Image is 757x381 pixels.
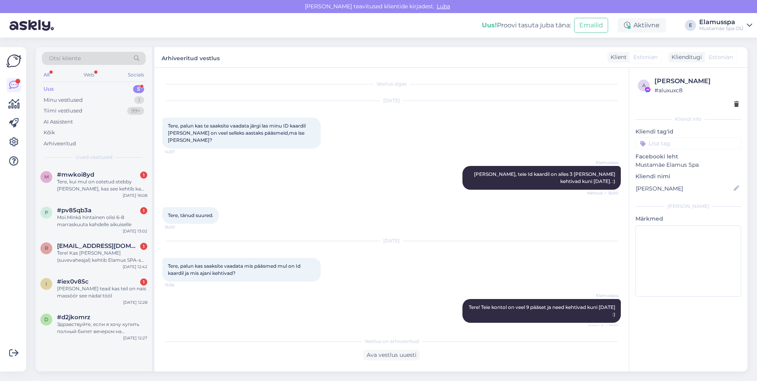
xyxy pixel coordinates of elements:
div: Здравствуйте, если я хочу купить полный билет вечером на выходных, то он стоит 15 евро. Билет без... [57,321,147,335]
div: [DATE] [162,237,621,244]
span: Elamusspa [589,293,618,299]
span: m [44,174,49,180]
span: Nähtud ✓ 16:00 [587,190,618,196]
div: Kliendi info [635,116,741,123]
div: Arhiveeritud [44,140,76,148]
span: i [46,281,47,287]
div: Aktiivne [618,18,666,32]
div: 1 [140,207,147,214]
span: a [642,82,646,88]
div: [DATE] 12:42 [123,264,147,270]
div: 5 [133,85,144,93]
span: Tere, palun kas te saaksite vaadata järgi las minu ID kaardil [PERSON_NAME] on veel selleks aasta... [168,123,307,143]
div: [PERSON_NAME] [654,76,739,86]
div: Tere, kui mul on ostetud stebby [PERSON_NAME], kas see kehtib ka riigipühadel? [57,178,147,192]
a: ElamusspaMustamäe Spa OÜ [699,19,752,32]
span: ruubela@me.com [57,242,139,250]
span: #iex0v85c [57,278,89,285]
span: #mwkoi8yd [57,171,94,178]
span: 14:57 [165,149,194,155]
div: Socials [126,70,146,80]
div: # aluxuxc8 [654,86,739,95]
span: Elamusspa [589,160,618,166]
p: Mustamäe Elamus Spa [635,161,741,169]
span: #d2jkomrz [57,314,90,321]
span: d [44,316,48,322]
b: Uus! [482,21,497,29]
span: Luba [434,3,453,10]
span: p [45,210,48,215]
span: [PERSON_NAME], teie Id kaardil on alles 3 [PERSON_NAME] kehtivad kuni [DATE]. :) [474,171,616,184]
button: Emailid [574,18,608,33]
div: [DATE] 12:27 [123,335,147,341]
div: AI Assistent [44,118,73,126]
div: Vestlus algas [162,80,621,88]
span: Tere! Teie kontol on veel 9 pääset ja need kehtivad kuni [DATE] :) [469,304,616,317]
div: Klienditugi [668,53,702,61]
div: Mustamäe Spa OÜ [699,25,744,32]
p: Kliendi nimi [635,172,741,181]
div: Tiimi vestlused [44,107,82,115]
div: Minu vestlused [44,96,83,104]
div: Proovi tasuta juba täna: [482,21,571,30]
div: Moi.Minkä hintainen olisi 6-8 marraskuuta kahdelle aikuiselle [57,214,147,228]
div: Elamusspa [699,19,744,25]
span: Estonian [709,53,733,61]
input: Lisa tag [635,137,741,149]
input: Lisa nimi [636,184,732,193]
div: 1 [134,96,144,104]
span: Tere, palun kas saaksite vaadata mis pääsmed mul on Id kaardil ja mis ajani kehtivad? [168,263,302,276]
div: 99+ [127,107,144,115]
div: Kõik [44,129,55,137]
div: 1 [140,171,147,179]
span: 15:56 [165,282,194,288]
div: Uus [44,85,54,93]
span: 16:00 [165,224,194,230]
div: Klient [607,53,627,61]
div: [DATE] 12:28 [123,299,147,305]
div: 1 [140,278,147,286]
span: Tere, tänud suured. [168,212,213,218]
div: E [685,20,696,31]
span: Vestlus on arhiveeritud [365,338,419,345]
div: [DATE] [162,97,621,104]
div: Ava vestlus uuesti [363,350,420,360]
div: All [42,70,51,80]
div: Web [82,70,96,80]
div: [DATE] 13:02 [123,228,147,234]
span: Otsi kliente [49,54,81,63]
p: Kliendi tag'id [635,128,741,136]
span: r [45,245,48,251]
p: Facebooki leht [635,152,741,161]
img: Askly Logo [6,53,21,69]
span: #pv85qb3a [57,207,91,214]
p: Märkmed [635,215,741,223]
div: [PERSON_NAME] tead kas teil on nais massöör see nädal tööl [57,285,147,299]
div: Tere! Kas [PERSON_NAME] (suvevaheajal) kehtib Elamus SPA-s nädalavahetuse või töönädala hinnakiri... [57,250,147,264]
div: 1 [140,243,147,250]
span: Estonian [633,53,658,61]
div: [PERSON_NAME] [635,203,741,210]
span: Uued vestlused [76,154,112,161]
div: [DATE] 16:08 [123,192,147,198]
label: Arhiveeritud vestlus [162,52,220,63]
span: Nähtud ✓ 17:36 [588,323,618,329]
